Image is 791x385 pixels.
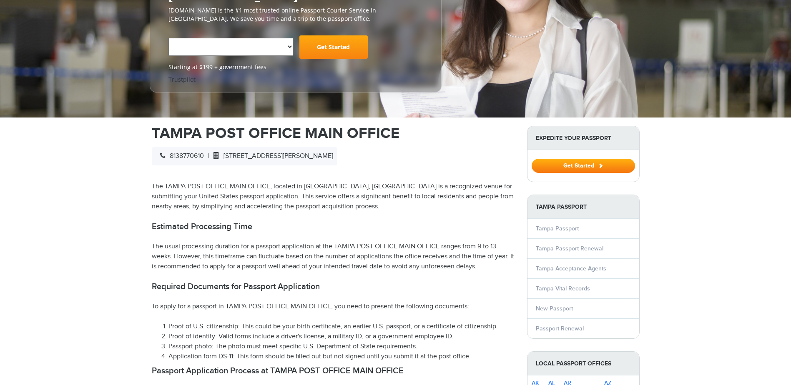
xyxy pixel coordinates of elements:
[168,332,515,342] li: Proof of identity: Valid forms include a driver's license, a military ID, or a government employe...
[299,35,368,59] a: Get Started
[168,342,515,352] li: Passport photo: The photo must meet specific U.S. Department of State requirements.
[168,6,423,23] p: [DOMAIN_NAME] is the #1 most trusted online Passport Courier Service in [GEOGRAPHIC_DATA]. We sav...
[152,242,515,272] p: The usual processing duration for a passport application at the TAMPA POST OFFICE MAIN OFFICE ran...
[527,126,639,150] strong: Expedite Your Passport
[168,63,423,71] span: Starting at $199 + government fees
[152,366,515,376] h2: Passport Application Process at TAMPA POST OFFICE MAIN OFFICE
[152,147,337,165] div: |
[532,159,635,173] button: Get Started
[152,302,515,312] p: To apply for a passport in TAMPA POST OFFICE MAIN OFFICE, you need to present the following docum...
[536,325,584,332] a: Passport Renewal
[209,152,333,160] span: [STREET_ADDRESS][PERSON_NAME]
[532,162,635,169] a: Get Started
[152,282,515,292] h2: Required Documents for Passport Application
[536,305,573,312] a: New Passport
[527,195,639,219] strong: Tampa Passport
[152,182,515,212] p: The TAMPA POST OFFICE MAIN OFFICE, located in [GEOGRAPHIC_DATA], [GEOGRAPHIC_DATA] is a recognize...
[527,352,639,375] strong: Local Passport Offices
[536,265,606,272] a: Tampa Acceptance Agents
[152,222,515,232] h2: Estimated Processing Time
[536,225,579,232] a: Tampa Passport
[168,322,515,332] li: Proof of U.S. citizenship: This could be your birth certificate, an earlier U.S. passport, or a c...
[156,152,204,160] span: 8138770610
[152,126,515,141] h1: TAMPA POST OFFICE MAIN OFFICE
[536,285,590,292] a: Tampa Vital Records
[168,352,515,362] li: Application form DS-11: This form should be filled out but not signed until you submit it at the ...
[536,245,603,252] a: Tampa Passport Renewal
[168,75,196,83] a: Trustpilot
